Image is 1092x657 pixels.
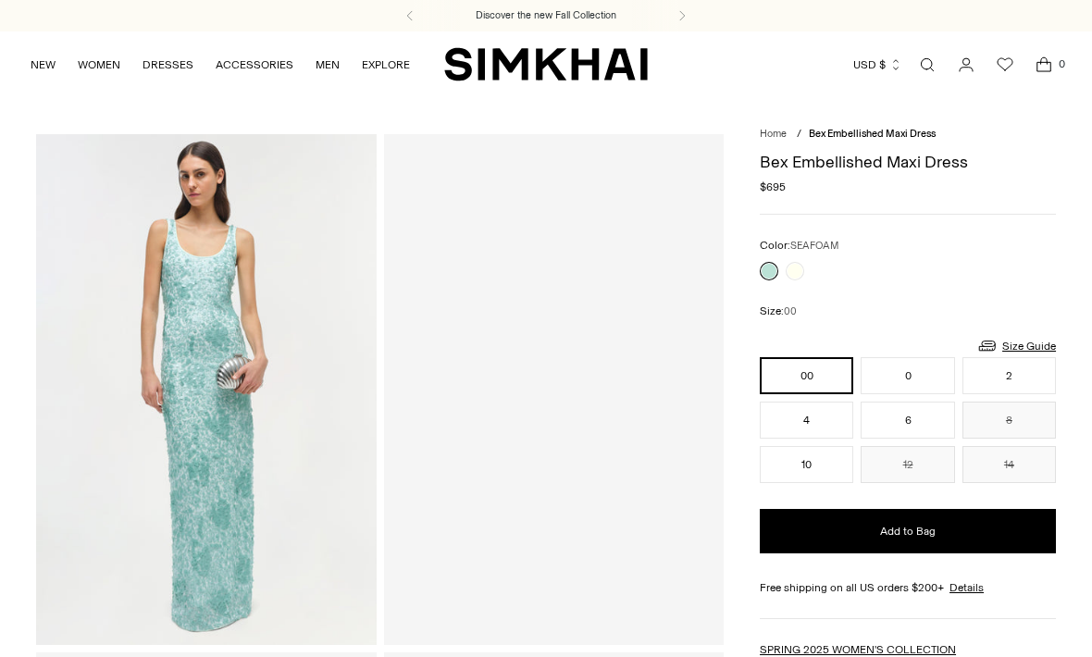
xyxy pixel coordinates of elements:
[760,402,853,439] button: 4
[948,46,985,83] a: Go to the account page
[880,524,936,539] span: Add to Bag
[78,44,120,85] a: WOMEN
[760,303,797,320] label: Size:
[949,579,984,596] a: Details
[861,357,954,394] button: 0
[760,357,853,394] button: 00
[760,509,1056,553] button: Add to Bag
[962,357,1056,394] button: 2
[861,402,954,439] button: 6
[760,237,838,254] label: Color:
[760,127,1056,143] nav: breadcrumbs
[853,44,902,85] button: USD $
[362,44,410,85] a: EXPLORE
[909,46,946,83] a: Open search modal
[1025,46,1062,83] a: Open cart modal
[760,154,1056,170] h1: Bex Embellished Maxi Dress
[1053,56,1070,72] span: 0
[861,446,954,483] button: 12
[760,446,853,483] button: 10
[784,305,797,317] span: 00
[790,240,838,252] span: SEAFOAM
[143,44,193,85] a: DRESSES
[384,134,725,644] a: Bex Embellished Maxi Dress
[760,579,1056,596] div: Free shipping on all US orders $200+
[31,44,56,85] a: NEW
[809,128,936,140] span: Bex Embellished Maxi Dress
[216,44,293,85] a: ACCESSORIES
[760,643,956,656] a: SPRING 2025 WOMEN'S COLLECTION
[987,46,1024,83] a: Wishlist
[962,402,1056,439] button: 8
[760,179,786,195] span: $695
[797,127,801,143] div: /
[962,446,1056,483] button: 14
[976,334,1056,357] a: Size Guide
[316,44,340,85] a: MEN
[760,128,787,140] a: Home
[476,8,616,23] a: Discover the new Fall Collection
[36,134,377,644] img: Bex Embellished Maxi Dress
[444,46,648,82] a: SIMKHAI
